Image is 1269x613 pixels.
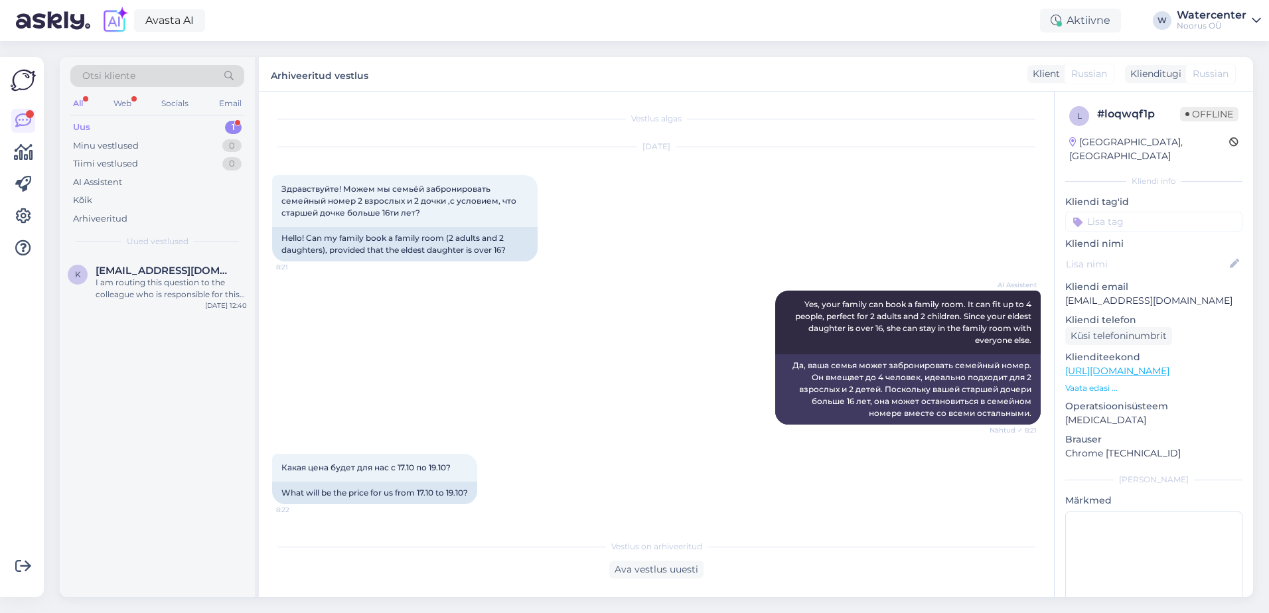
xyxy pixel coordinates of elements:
span: Uued vestlused [127,236,188,247]
p: Kliendi email [1065,280,1242,294]
div: Uus [73,121,90,134]
div: What will be the price for us from 17.10 to 19.10? [272,482,477,504]
div: Küsi telefoninumbrit [1065,327,1172,345]
div: Minu vestlused [73,139,139,153]
div: Klient [1027,67,1060,81]
p: Vaata edasi ... [1065,382,1242,394]
p: [EMAIL_ADDRESS][DOMAIN_NAME] [1065,294,1242,308]
div: Klienditugi [1125,67,1181,81]
div: [PERSON_NAME] [1065,474,1242,486]
div: AI Assistent [73,176,122,189]
div: [GEOGRAPHIC_DATA], [GEOGRAPHIC_DATA] [1069,135,1229,163]
div: # loqwqf1p [1097,106,1180,122]
span: Здравствуйте! Можем мы семьёй забронировать семейный номер 2 взрослых и 2 дочки ,с условием, что ... [281,184,518,218]
div: Tiimi vestlused [73,157,138,170]
p: Kliendi telefon [1065,313,1242,327]
div: Ava vestlus uuesti [609,561,704,579]
label: Arhiveeritud vestlus [271,65,368,83]
div: [DATE] 12:40 [205,301,247,310]
p: Märkmed [1065,494,1242,508]
a: WatercenterNoorus OÜ [1177,10,1261,31]
div: Kliendi info [1065,175,1242,187]
p: Chrome [TECHNICAL_ID] [1065,446,1242,460]
img: Askly Logo [11,68,36,93]
a: Avasta AI [134,9,205,32]
p: Klienditeekond [1065,350,1242,364]
span: Nähtud ✓ 8:21 [987,425,1037,435]
div: Noorus OÜ [1177,21,1246,31]
p: Operatsioonisüsteem [1065,399,1242,413]
span: 8:21 [276,262,326,272]
div: Aktiivne [1040,9,1121,33]
span: Russian [1071,67,1107,81]
div: Vestlus algas [272,113,1041,125]
div: 0 [222,139,242,153]
input: Lisa tag [1065,212,1242,232]
div: Web [111,95,134,112]
span: AI Assistent [987,280,1037,290]
span: Vestlus on arhiveeritud [611,541,702,553]
p: Kliendi nimi [1065,237,1242,251]
p: Kliendi tag'id [1065,195,1242,209]
div: Да, ваша семья может забронировать семейный номер. Он вмещает до 4 человек, идеально подходит для... [775,354,1041,425]
a: [URL][DOMAIN_NAME] [1065,365,1169,377]
p: [MEDICAL_DATA] [1065,413,1242,427]
span: Какая цена будет для нас с 17.10 по 19.10? [281,462,451,472]
input: Lisa nimi [1066,257,1227,271]
span: K [75,269,81,279]
div: Email [216,95,244,112]
span: Russian [1193,67,1229,81]
span: l [1077,111,1082,121]
div: Kõik [73,194,92,207]
span: Offline [1180,107,1238,121]
span: 8:22 [276,505,326,515]
div: 0 [222,157,242,170]
div: Hello! Can my family book a family room (2 adults and 2 daughters), provided that the eldest daug... [272,227,538,261]
span: Otsi kliente [82,69,135,83]
div: All [70,95,86,112]
div: W [1153,11,1171,30]
div: Socials [159,95,191,112]
p: Brauser [1065,433,1242,446]
div: [DATE] [272,141,1041,153]
div: Watercenter [1177,10,1246,21]
img: explore-ai [101,7,129,34]
div: I am routing this question to the colleague who is responsible for this topic. The reply might ta... [96,277,247,301]
span: Katik5@hot.ee [96,265,234,277]
span: Yes, your family can book a family room. It can fit up to 4 people, perfect for 2 adults and 2 ch... [795,299,1033,345]
div: 1 [225,121,242,134]
div: Arhiveeritud [73,212,127,226]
